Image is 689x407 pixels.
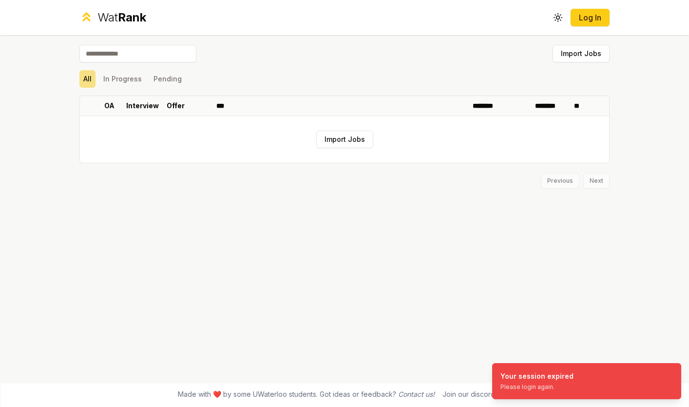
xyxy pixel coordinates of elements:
button: Import Jobs [316,131,373,148]
button: In Progress [99,70,146,88]
div: Join our discord! [442,389,497,399]
a: WatRank [79,10,146,25]
div: Please login again. [500,383,574,391]
a: Contact us! [398,390,435,398]
div: Your session expired [500,371,574,381]
a: Log In [578,12,602,23]
p: Interview [126,101,159,111]
button: All [79,70,96,88]
div: Wat [97,10,146,25]
p: OA [104,101,115,111]
button: Import Jobs [553,45,610,62]
p: Offer [167,101,185,111]
span: Made with ❤️ by some UWaterloo students. Got ideas or feedback? [178,389,435,399]
span: Rank [118,10,146,24]
button: Pending [150,70,186,88]
button: Log In [571,9,610,26]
